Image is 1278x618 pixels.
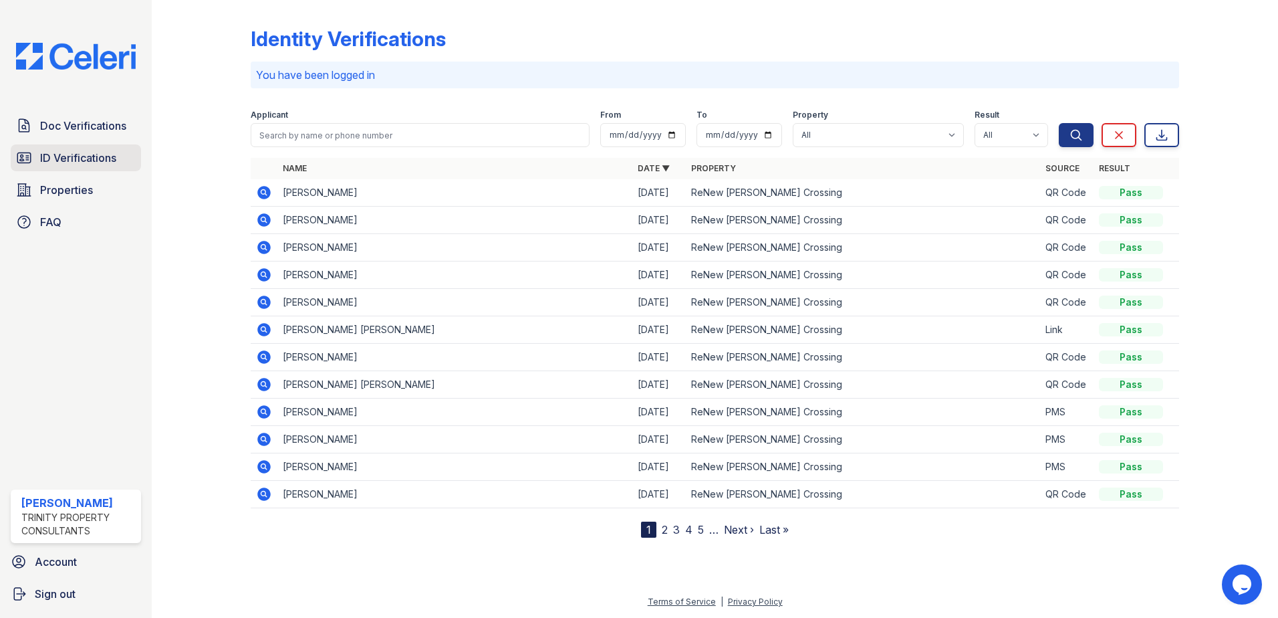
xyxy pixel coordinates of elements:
td: ReNew [PERSON_NAME] Crossing [686,207,1041,234]
img: CE_Logo_Blue-a8612792a0a2168367f1c8372b55b34899dd931a85d93a1a3d3e32e68fde9ad4.png [5,43,146,70]
td: ReNew [PERSON_NAME] Crossing [686,234,1041,262]
span: Account [35,554,77,570]
input: Search by name or phone number [251,123,590,147]
a: Name [283,163,307,173]
div: Pass [1099,296,1163,309]
a: Doc Verifications [11,112,141,139]
a: Property [691,163,736,173]
a: Date ▼ [638,163,670,173]
td: [DATE] [632,207,686,234]
a: Next › [724,523,754,536]
div: Pass [1099,213,1163,227]
td: [PERSON_NAME] [277,481,632,508]
div: Trinity Property Consultants [21,511,136,538]
td: [DATE] [632,179,686,207]
div: Pass [1099,186,1163,199]
td: ReNew [PERSON_NAME] Crossing [686,453,1041,481]
label: Result [975,110,999,120]
td: ReNew [PERSON_NAME] Crossing [686,426,1041,453]
td: QR Code [1040,371,1094,399]
a: Last » [759,523,789,536]
div: [PERSON_NAME] [21,495,136,511]
label: From [600,110,621,120]
td: [DATE] [632,344,686,371]
a: Sign out [5,581,146,607]
div: Pass [1099,268,1163,282]
span: Sign out [35,586,76,602]
a: 3 [673,523,680,536]
iframe: chat widget [1222,564,1265,605]
td: [PERSON_NAME] [277,234,632,262]
a: 5 [698,523,704,536]
td: ReNew [PERSON_NAME] Crossing [686,399,1041,426]
a: Account [5,548,146,575]
td: QR Code [1040,481,1094,508]
div: Pass [1099,350,1163,364]
td: [PERSON_NAME] [277,207,632,234]
td: [PERSON_NAME] [PERSON_NAME] [277,371,632,399]
td: QR Code [1040,344,1094,371]
div: Pass [1099,488,1163,501]
td: [PERSON_NAME] [277,262,632,289]
div: Pass [1099,433,1163,446]
td: [DATE] [632,316,686,344]
td: [DATE] [632,262,686,289]
a: Result [1099,163,1130,173]
a: Properties [11,177,141,203]
td: [DATE] [632,426,686,453]
td: QR Code [1040,262,1094,289]
td: ReNew [PERSON_NAME] Crossing [686,262,1041,289]
div: Pass [1099,323,1163,336]
td: [PERSON_NAME] [277,399,632,426]
td: [PERSON_NAME] [277,344,632,371]
td: [PERSON_NAME] [277,453,632,481]
a: Source [1045,163,1079,173]
a: Terms of Service [648,597,716,607]
td: [DATE] [632,481,686,508]
td: QR Code [1040,289,1094,316]
td: ReNew [PERSON_NAME] Crossing [686,344,1041,371]
td: QR Code [1040,234,1094,262]
label: To [696,110,707,120]
td: ReNew [PERSON_NAME] Crossing [686,179,1041,207]
td: [DATE] [632,399,686,426]
td: [PERSON_NAME] [PERSON_NAME] [277,316,632,344]
div: 1 [641,522,656,538]
td: [DATE] [632,453,686,481]
div: | [721,597,723,607]
td: PMS [1040,399,1094,426]
span: FAQ [40,214,61,230]
span: Doc Verifications [40,118,126,134]
td: ReNew [PERSON_NAME] Crossing [686,371,1041,399]
label: Applicant [251,110,288,120]
div: Pass [1099,378,1163,391]
a: ID Verifications [11,144,141,171]
td: [PERSON_NAME] [277,179,632,207]
td: ReNew [PERSON_NAME] Crossing [686,481,1041,508]
td: [PERSON_NAME] [277,289,632,316]
td: [DATE] [632,289,686,316]
td: [PERSON_NAME] [277,426,632,453]
span: Properties [40,182,93,198]
td: QR Code [1040,179,1094,207]
div: Identity Verifications [251,27,446,51]
div: Pass [1099,241,1163,254]
div: Pass [1099,460,1163,474]
td: QR Code [1040,207,1094,234]
td: ReNew [PERSON_NAME] Crossing [686,289,1041,316]
a: 2 [662,523,668,536]
a: FAQ [11,209,141,235]
td: ReNew [PERSON_NAME] Crossing [686,316,1041,344]
a: Privacy Policy [728,597,783,607]
span: … [709,522,719,538]
a: 4 [685,523,692,536]
td: PMS [1040,426,1094,453]
td: PMS [1040,453,1094,481]
td: [DATE] [632,371,686,399]
div: Pass [1099,405,1163,419]
td: Link [1040,316,1094,344]
span: ID Verifications [40,150,116,166]
label: Property [793,110,828,120]
p: You have been logged in [256,67,1174,83]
